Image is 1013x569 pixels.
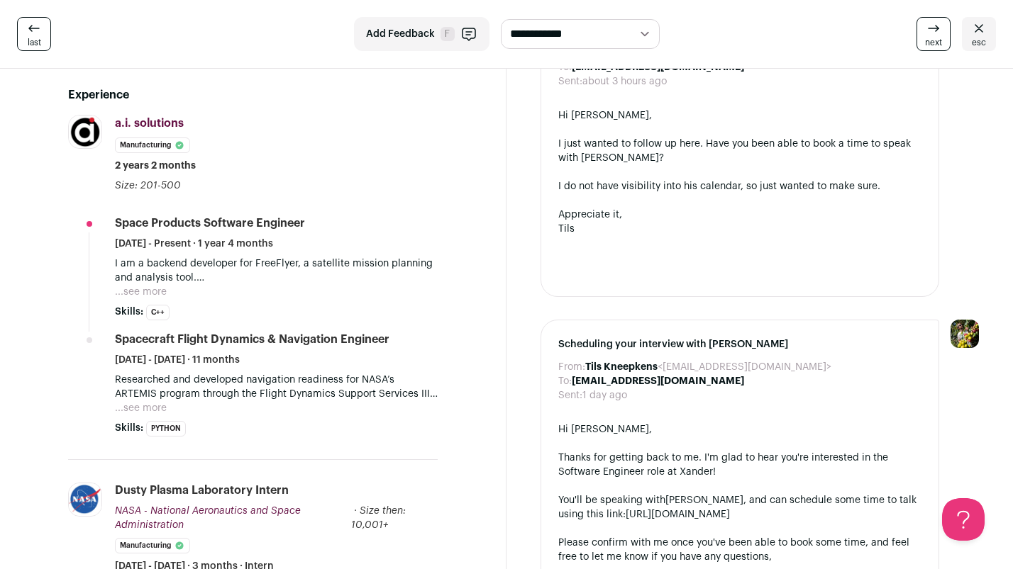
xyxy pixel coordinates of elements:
[951,320,979,348] img: 6689865-medium_jpg
[146,421,186,436] li: Python
[558,179,921,193] div: I do not have visibility into his calendar, so just wanted to make sure.
[558,536,921,564] div: Please confirm with me once you've been able to book some time, and feel free to let me know if y...
[558,222,921,236] div: Tils
[115,159,196,173] span: 2 years 2 months
[115,305,143,319] span: Skills:
[558,374,572,388] dt: To:
[558,137,921,165] div: I just wanted to follow up here. Have you been able to book a time to speak with [PERSON_NAME]?
[558,451,921,479] div: Thanks for getting back to me. I'm glad to hear you're interested in the Software Engineer role a...
[582,74,667,89] dd: about 3 hours ago
[115,137,190,153] li: Manufacturing
[17,17,51,51] a: last
[115,257,438,285] p: I am a backend developer for FreeFlyer, a satellite mission planning and analysis tool.
[115,285,167,299] button: ...see more
[572,376,744,386] b: [EMAIL_ADDRESS][DOMAIN_NAME]
[115,483,289,498] div: Dusty Plasma Laboratory Intern
[351,506,406,530] span: · Size then: 10,001+
[585,362,658,372] b: Tils Kneepkens
[115,181,181,191] span: Size: 201-500
[917,17,951,51] a: next
[28,37,41,48] span: last
[68,86,438,103] h2: Experience
[942,498,985,541] iframe: Help Scout Beacon - Open
[146,305,170,320] li: C++
[558,108,921,123] div: Hi [PERSON_NAME],
[115,118,184,129] span: a.i. solutions
[354,17,489,51] button: Add Feedback F
[558,493,921,522] div: You'll be speaking with , and can schedule some time to talk using this link:
[626,509,730,519] a: [URL][DOMAIN_NAME]
[69,483,101,516] img: 1b20bd6632b4e67d65445683389ecd911d8de4558c9bd89d74c7dabff4e338bc.jpg
[366,27,435,41] span: Add Feedback
[115,538,190,553] li: Manufacturing
[115,237,273,251] span: [DATE] - Present · 1 year 4 months
[558,208,921,222] div: Appreciate it,
[925,37,942,48] span: next
[582,388,627,402] dd: 1 day ago
[962,17,996,51] a: esc
[115,506,301,530] span: NASA - National Aeronautics and Space Administration
[115,332,389,347] div: Spacecraft Flight Dynamics & Navigation Engineer
[558,337,921,351] span: Scheduling your interview with [PERSON_NAME]
[585,360,831,374] dd: <[EMAIL_ADDRESS][DOMAIN_NAME]>
[665,495,743,505] a: [PERSON_NAME]
[558,74,582,89] dt: Sent:
[558,422,921,436] div: Hi [PERSON_NAME],
[115,373,438,401] p: Researched and developed navigation readiness for NASA’s ARTEMIS program through the Flight Dynam...
[115,421,143,435] span: Skills:
[115,215,305,231] div: Space Products Software Engineer
[441,27,455,41] span: F
[69,116,101,148] img: 054efcf094d8609a6943758e5d11bff249e9558867b19be65cd6bec2d868f826.jpg
[115,401,167,415] button: ...see more
[972,37,986,48] span: esc
[558,388,582,402] dt: Sent:
[558,360,585,374] dt: From:
[115,353,240,367] span: [DATE] - [DATE] · 11 months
